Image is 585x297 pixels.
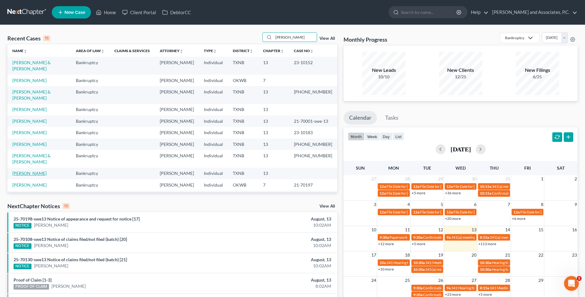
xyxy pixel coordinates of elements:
[365,132,380,141] button: week
[524,165,531,171] span: Fri
[490,165,499,171] span: Thu
[71,75,109,86] td: Bankruptcy
[199,179,228,191] td: Individual
[12,130,47,135] a: [PERSON_NAME]
[538,277,544,284] span: 29
[93,7,119,18] a: Home
[155,168,199,179] td: [PERSON_NAME]
[574,175,578,183] span: 2
[505,251,511,259] span: 21
[413,210,419,214] span: 12a
[412,191,425,195] a: +5 more
[380,210,386,214] span: 12a
[380,260,386,265] span: 10a
[228,115,258,127] td: TXNB
[451,235,511,240] span: 341(a) meeting for [PERSON_NAME]
[289,127,337,138] td: 23-10183
[14,264,31,269] div: NOTICE
[451,146,471,152] h2: [DATE]
[451,286,544,290] span: 341 Hearing for [PERSON_NAME][GEOGRAPHIC_DATA]
[258,168,289,179] td: 13
[258,150,289,167] td: 13
[348,132,365,141] button: month
[199,150,228,167] td: Individual
[471,277,477,284] span: 27
[577,276,582,281] span: 1
[407,201,410,208] span: 4
[155,150,199,167] td: [PERSON_NAME]
[423,286,526,290] span: Confirmation hearing for [PERSON_NAME] & [PERSON_NAME]
[373,201,377,208] span: 3
[453,210,535,214] span: File Date for [PERSON_NAME] & [PERSON_NAME]
[229,222,331,228] div: 10:02AM
[258,57,289,74] td: 13
[344,111,377,125] a: Calendar
[258,86,289,104] td: 13
[71,104,109,115] td: Bankruptcy
[412,241,425,246] a: +5 more
[213,49,217,53] i: unfold_more
[228,86,258,104] td: TXNB
[258,191,289,202] td: 7
[380,132,393,141] button: day
[12,142,47,147] a: [PERSON_NAME]
[371,226,377,233] span: 10
[540,175,544,183] span: 1
[155,104,199,115] td: [PERSON_NAME]
[14,277,51,283] a: Proof of Claim [1-3]
[393,132,404,141] button: list
[380,235,389,240] span: 9:30a
[228,191,258,202] td: OKWB
[14,237,127,242] a: 25-70108-swe13 Notice of claims filed/not filed (batch) [20]
[7,202,70,210] div: NextChapter Notices
[71,168,109,179] td: Bankruptcy
[63,203,70,209] div: 10
[480,267,491,272] span: 10:30a
[199,191,228,202] td: Individual
[34,242,68,249] a: [PERSON_NAME]
[155,191,199,202] td: [PERSON_NAME]
[14,257,127,262] a: 25-70130-swe13 Notice of claims filed/not filed (batch) [21]
[14,223,31,229] div: NOTICE
[478,241,496,246] a: +113 more
[319,36,335,41] a: View All
[388,165,399,171] span: Mon
[423,235,526,240] span: Confirmation hearing for [PERSON_NAME] & [PERSON_NAME]
[480,260,491,265] span: 10:30a
[471,175,477,183] span: 30
[155,57,199,74] td: [PERSON_NAME]
[258,75,289,86] td: 7
[480,191,491,196] span: 10:15a
[258,115,289,127] td: 13
[43,35,50,41] div: 15
[447,210,453,214] span: 12a
[12,89,51,101] a: [PERSON_NAME] & [PERSON_NAME]
[14,216,140,221] a: 25-70198-swe13 Notice of appearance and request for notice [17]
[23,49,27,53] i: unfold_more
[263,48,284,53] a: Chapterunfold_more
[155,86,199,104] td: [PERSON_NAME]
[574,201,578,208] span: 9
[557,165,565,171] span: Sat
[12,107,47,112] a: [PERSON_NAME]
[564,276,579,291] iframe: Intercom live chat
[438,251,444,259] span: 19
[505,226,511,233] span: 14
[404,251,410,259] span: 18
[119,7,159,18] a: Client Portal
[229,277,331,283] div: August, 13
[199,168,228,179] td: Individual
[380,191,386,196] span: 12a
[473,201,477,208] span: 6
[71,191,109,202] td: Bankruptcy
[12,182,47,188] a: [PERSON_NAME]
[492,260,550,265] span: Hearing for Total Alloy Foundry, Inc.
[34,222,68,228] a: [PERSON_NAME]
[7,35,50,42] div: Recent Cases
[378,267,394,271] a: +10 more
[480,184,491,189] span: 10:15a
[34,263,68,269] a: [PERSON_NAME]
[289,115,337,127] td: 21-70001-swe-13
[438,226,444,233] span: 12
[228,138,258,150] td: TXNB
